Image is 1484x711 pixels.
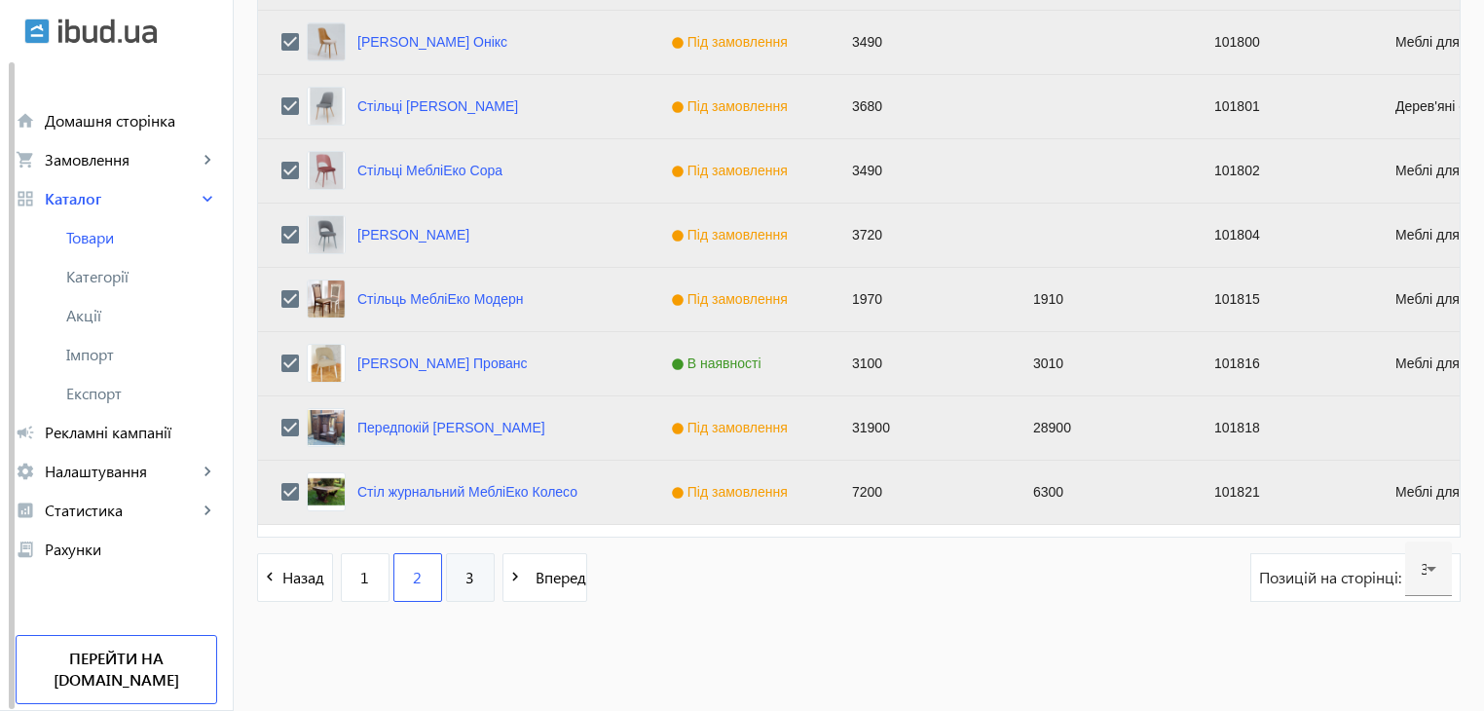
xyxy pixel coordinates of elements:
[1010,461,1191,524] div: 6300
[66,228,217,247] span: Товари
[503,565,528,589] mat-icon: navigate_next
[829,75,1010,138] div: 3680
[16,189,35,208] mat-icon: grid_view
[66,384,217,403] span: Експорт
[66,306,217,325] span: Акції
[66,267,217,286] span: Категорії
[465,567,474,588] span: 3
[1010,332,1191,395] div: 3010
[45,189,198,208] span: Каталог
[1191,396,1372,460] div: 101818
[58,19,157,44] img: ibud_text.svg
[198,150,217,169] mat-icon: keyboard_arrow_right
[671,420,793,435] span: Під замовлення
[829,332,1010,395] div: 3100
[1191,268,1372,331] div: 101815
[357,163,502,178] a: Стільці МебліЕко Сора
[829,396,1010,460] div: 31900
[357,227,469,243] a: [PERSON_NAME]
[258,565,282,589] mat-icon: navigate_before
[357,420,545,435] a: Передпокій [PERSON_NAME]
[357,355,527,371] a: [PERSON_NAME] Прованс
[502,553,587,602] button: Вперед
[1259,567,1405,588] span: Позицій на сторінці:
[16,540,35,559] mat-icon: receipt_long
[671,355,766,371] span: В наявності
[671,291,793,307] span: Під замовлення
[1010,268,1191,331] div: 1910
[16,150,35,169] mat-icon: shopping_cart
[257,553,333,602] button: Назад
[1191,11,1372,74] div: 101800
[1191,139,1372,203] div: 101802
[16,635,217,704] a: Перейти на [DOMAIN_NAME]
[357,484,577,500] a: Стіл журнальний МебліЕко Колесо
[1191,332,1372,395] div: 101816
[671,227,793,243] span: Під замовлення
[198,501,217,520] mat-icon: keyboard_arrow_right
[16,501,35,520] mat-icon: analytics
[1191,461,1372,524] div: 101821
[66,345,217,364] span: Імпорт
[829,139,1010,203] div: 3490
[16,462,35,481] mat-icon: settings
[1191,204,1372,267] div: 101804
[357,34,507,50] a: [PERSON_NAME] Онікс
[16,111,35,131] mat-icon: home
[671,98,793,114] span: Під замовлення
[357,291,523,307] a: Стільць МебліЕко Модерн
[528,567,586,588] span: Вперед
[1010,396,1191,460] div: 28900
[360,567,369,588] span: 1
[357,98,518,114] a: Стільці [PERSON_NAME]
[45,462,198,481] span: Налаштування
[829,461,1010,524] div: 7200
[671,34,793,50] span: Під замовлення
[671,163,793,178] span: Під замовлення
[829,204,1010,267] div: 3720
[671,484,793,500] span: Під замовлення
[45,423,217,442] span: Рекламні кампанії
[829,268,1010,331] div: 1970
[45,150,198,169] span: Замовлення
[413,567,422,588] span: 2
[16,423,35,442] mat-icon: campaign
[45,111,217,131] span: Домашня сторінка
[198,462,217,481] mat-icon: keyboard_arrow_right
[45,540,217,559] span: Рахунки
[829,11,1010,74] div: 3490
[198,189,217,208] mat-icon: keyboard_arrow_right
[45,501,198,520] span: Статистика
[24,19,50,44] img: ibud.svg
[1191,75,1372,138] div: 101801
[282,567,332,588] span: Назад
